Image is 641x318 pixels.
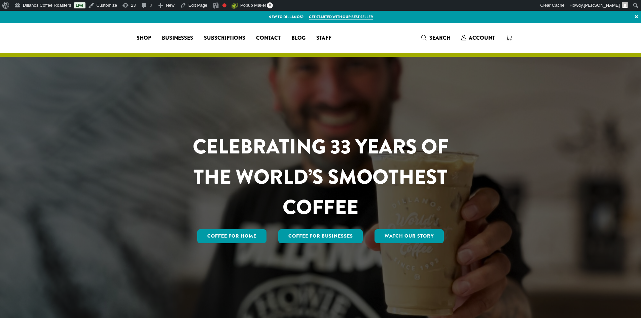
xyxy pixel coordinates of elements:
[375,229,444,243] a: Watch Our Story
[197,229,266,243] a: Coffee for Home
[429,34,451,42] span: Search
[316,34,331,42] span: Staff
[162,34,193,42] span: Businesses
[131,33,156,43] a: Shop
[309,14,373,20] a: Get started with our best seller
[256,34,281,42] span: Contact
[204,34,245,42] span: Subscriptions
[469,34,495,42] span: Account
[267,2,273,8] span: 0
[74,2,85,8] a: Live
[291,34,306,42] span: Blog
[632,11,641,23] a: ×
[311,33,337,43] a: Staff
[173,132,468,222] h1: CELEBRATING 33 YEARS OF THE WORLD’S SMOOTHEST COFFEE
[416,32,456,43] a: Search
[278,229,363,243] a: Coffee For Businesses
[137,34,151,42] span: Shop
[222,3,226,7] div: Focus keyphrase not set
[584,3,620,8] span: [PERSON_NAME]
